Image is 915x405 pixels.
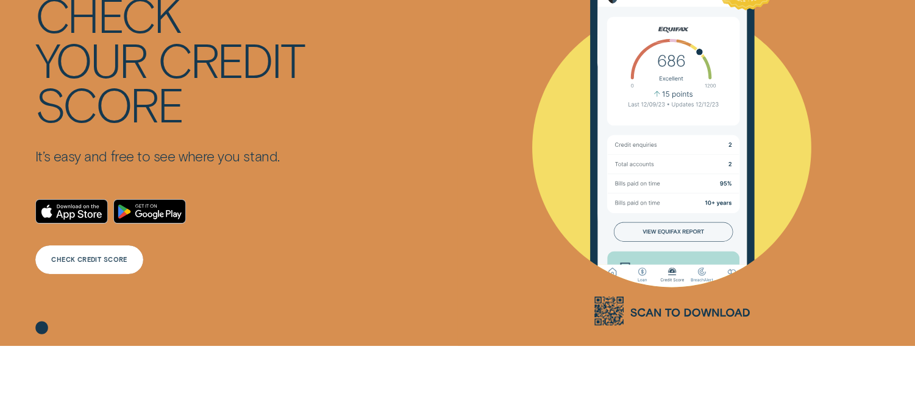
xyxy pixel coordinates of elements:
[51,257,127,262] div: CHECK CREDIT SCORE
[35,245,143,274] a: CHECK CREDIT SCORE
[158,37,304,81] div: credit
[113,199,186,224] a: Android App on Google Play
[35,81,182,125] div: score
[35,199,108,224] a: Download on the App Store
[35,147,304,165] p: It’s easy and free to see where you stand.
[35,37,147,81] div: your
